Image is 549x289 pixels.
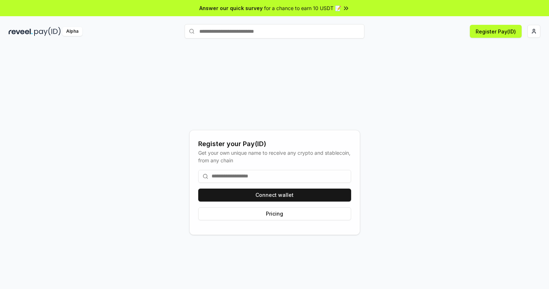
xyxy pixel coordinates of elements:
div: Alpha [62,27,82,36]
button: Connect wallet [198,189,351,202]
img: pay_id [34,27,61,36]
div: Register your Pay(ID) [198,139,351,149]
button: Register Pay(ID) [470,25,522,38]
span: for a chance to earn 10 USDT 📝 [264,4,341,12]
img: reveel_dark [9,27,33,36]
span: Answer our quick survey [199,4,263,12]
button: Pricing [198,207,351,220]
div: Get your own unique name to receive any crypto and stablecoin, from any chain [198,149,351,164]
